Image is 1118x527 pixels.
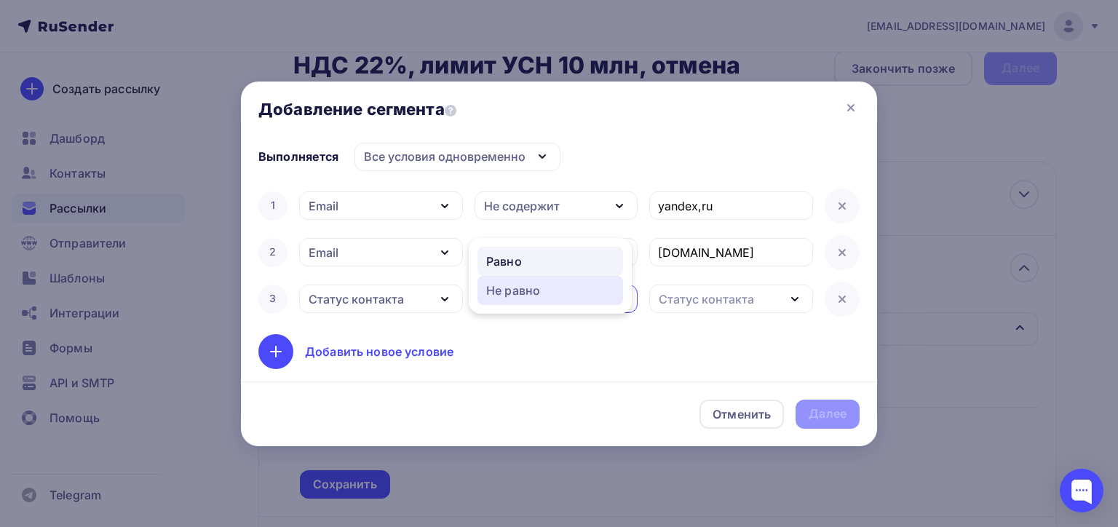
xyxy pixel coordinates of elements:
[309,290,404,308] div: Статус контакта
[659,290,754,308] div: Статус контакта
[299,191,463,220] button: Email
[258,285,288,314] div: 3
[299,238,463,266] button: Email
[649,285,813,313] button: Статус контакта
[258,238,288,267] div: 2
[484,197,560,215] div: Не содержит
[469,238,632,314] ul: Равно
[486,253,522,270] div: Равно
[309,197,338,215] div: Email
[475,191,638,220] button: Не содержит
[258,191,288,221] div: 1
[354,143,560,171] button: Все условия одновременно
[299,285,463,313] button: Статус контакта
[364,148,526,165] div: Все условия одновременно
[258,99,456,119] span: Добавление сегмента
[475,238,638,266] button: Не содержит
[713,405,771,423] div: Отменить
[309,244,338,261] div: Email
[486,282,540,299] div: Не равно
[258,148,339,165] div: Выполняется
[305,343,453,360] div: Добавить новое условие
